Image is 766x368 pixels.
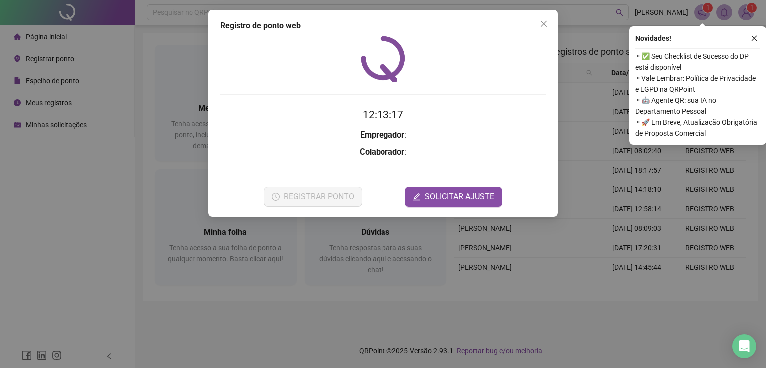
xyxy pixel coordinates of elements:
img: QRPoint [361,36,405,82]
span: ⚬ ✅ Seu Checklist de Sucesso do DP está disponível [635,51,760,73]
span: SOLICITAR AJUSTE [425,191,494,203]
span: close [751,35,758,42]
span: close [540,20,548,28]
span: ⚬ Vale Lembrar: Política de Privacidade e LGPD na QRPoint [635,73,760,95]
span: Novidades ! [635,33,671,44]
time: 12:13:17 [363,109,403,121]
button: Close [536,16,552,32]
h3: : [220,146,546,159]
button: editSOLICITAR AJUSTE [405,187,502,207]
h3: : [220,129,546,142]
span: edit [413,193,421,201]
div: Open Intercom Messenger [732,334,756,358]
button: REGISTRAR PONTO [264,187,362,207]
div: Registro de ponto web [220,20,546,32]
span: ⚬ 🤖 Agente QR: sua IA no Departamento Pessoal [635,95,760,117]
span: ⚬ 🚀 Em Breve, Atualização Obrigatória de Proposta Comercial [635,117,760,139]
strong: Colaborador [360,147,404,157]
strong: Empregador [360,130,404,140]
